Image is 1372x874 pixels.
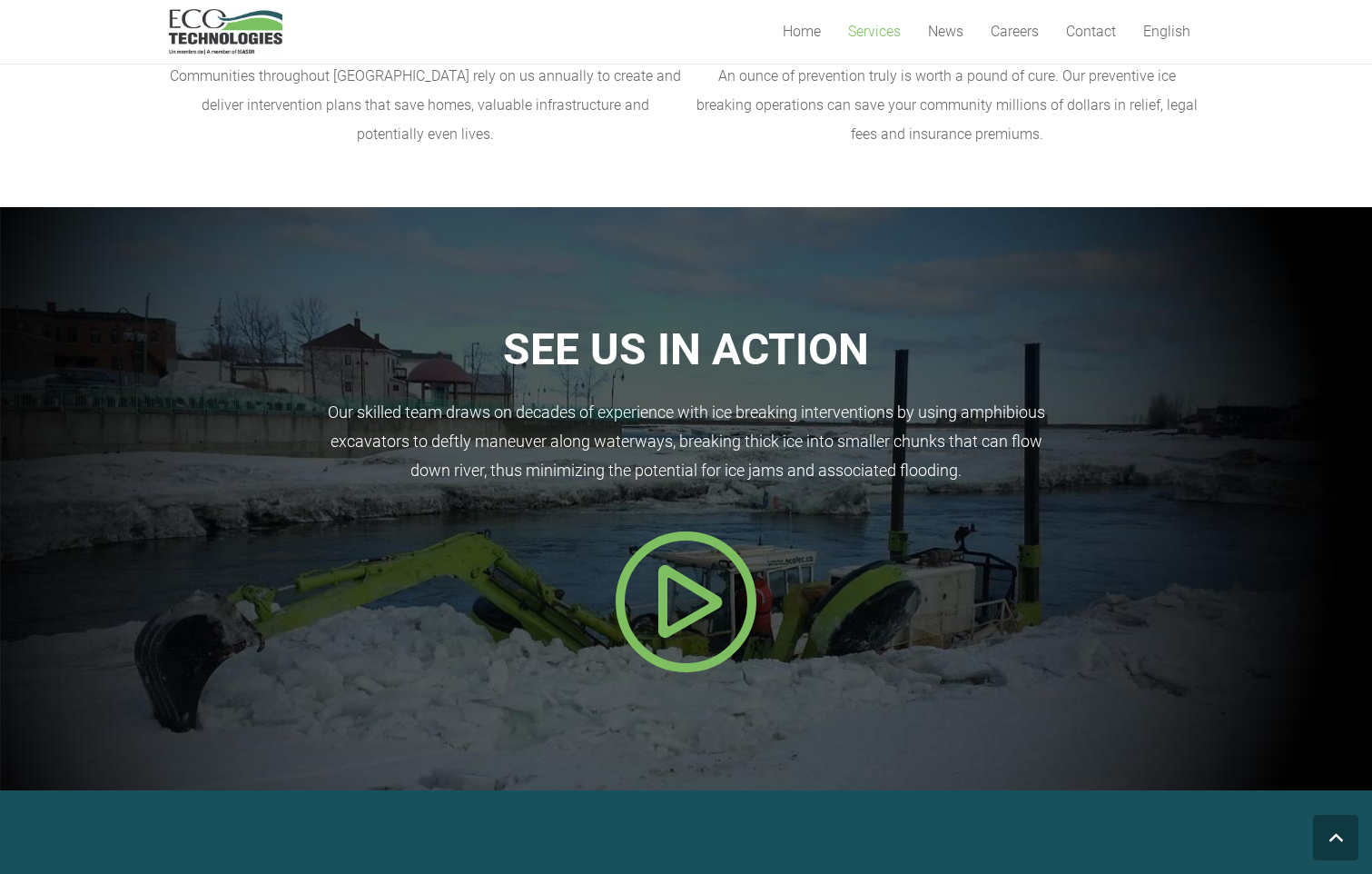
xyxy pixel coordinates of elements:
span: Services [848,23,901,40]
button: Popup [614,529,759,674]
span: Contact [1066,23,1116,40]
p: An ounce of prevention truly is worth a pound of cure. Our preventive ice breaking operations can... [690,62,1204,149]
p: Communities throughout [GEOGRAPHIC_DATA] rely on us annually to create and deliver intervention p... [169,62,683,149]
a: logo_EcoTech_ASDR_RGB [169,9,282,55]
span: English [1143,23,1190,40]
a: Back to top [1313,815,1358,860]
p: Our skilled team draws on decades of experience with ice breaking interventions by using amphibio... [169,398,1204,485]
span: Home [783,23,821,40]
span: Careers [991,23,1039,40]
span: News [928,23,963,40]
strong: SEE US IN ACTION [503,323,869,375]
